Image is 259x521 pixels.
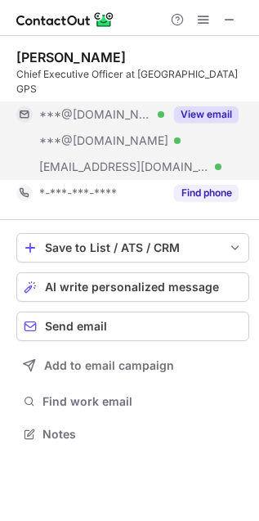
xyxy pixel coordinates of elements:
span: ***@[DOMAIN_NAME] [39,133,168,148]
button: Notes [16,423,249,446]
span: Send email [45,320,107,333]
img: ContactOut v5.3.10 [16,10,114,29]
div: Chief Executive Officer at [GEOGRAPHIC_DATA] GPS [16,67,249,97]
span: ***@[DOMAIN_NAME] [39,107,152,122]
button: Reveal Button [174,185,239,201]
button: save-profile-one-click [16,233,249,263]
button: AI write personalized message [16,272,249,302]
span: AI write personalized message [45,281,219,294]
span: Notes [42,427,243,442]
span: Find work email [42,394,243,409]
div: [PERSON_NAME] [16,49,126,65]
button: Add to email campaign [16,351,249,380]
button: Send email [16,312,249,341]
span: Add to email campaign [44,359,174,372]
span: [EMAIL_ADDRESS][DOMAIN_NAME] [39,159,209,174]
div: Save to List / ATS / CRM [45,241,221,254]
button: Reveal Button [174,106,239,123]
button: Find work email [16,390,249,413]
